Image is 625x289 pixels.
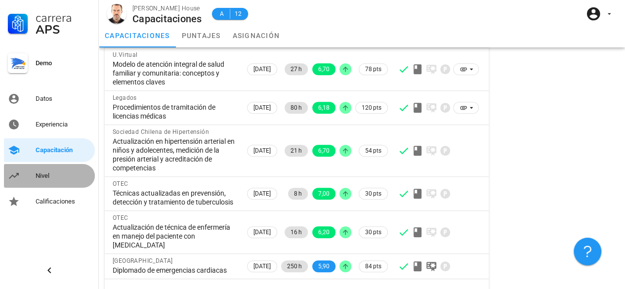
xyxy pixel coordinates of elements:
span: 6,70 [318,63,330,75]
span: 27 h [291,63,302,75]
span: [DATE] [253,261,271,272]
div: Nivel [36,172,91,180]
a: Calificaciones [4,190,95,213]
div: Experiencia [36,121,91,128]
span: Sociedad Chilena de Hipertensión [113,128,209,135]
div: Calificaciones [36,198,91,206]
span: OTEC [113,180,128,187]
span: 16 h [291,226,302,238]
span: OTEC [113,214,128,221]
div: Actualización en hipertensión arterial en niños y adolecentes, medición de la presión arterial y ... [113,137,237,172]
span: 12 [234,9,242,19]
span: [DATE] [253,227,271,238]
span: 5,90 [318,260,330,272]
div: Diplomado de emergencias cardiacas [113,266,237,275]
span: 21 h [291,145,302,157]
div: Capacitaciones [132,13,202,24]
div: Actualización de técnica de enfermería en manejo del paciente con [MEDICAL_DATA] [113,223,237,249]
div: Capacitación [36,146,91,154]
a: Datos [4,87,95,111]
span: 120 pts [362,103,381,113]
span: 30 pts [365,227,381,237]
span: 54 pts [365,146,381,156]
div: Demo [36,59,91,67]
span: 78 pts [365,64,381,74]
span: [DATE] [253,188,271,199]
span: 8 h [294,188,302,200]
a: puntajes [176,24,227,47]
a: Experiencia [4,113,95,136]
div: APS [36,24,91,36]
div: [PERSON_NAME] House [132,3,202,13]
a: asignación [227,24,286,47]
span: 84 pts [365,261,381,271]
div: Carrera [36,12,91,24]
span: [GEOGRAPHIC_DATA] [113,257,173,264]
a: capacitaciones [99,24,176,47]
span: Legados [113,94,137,101]
div: Técnicas actualizadas en prevensión, detección y tratamiento de tuberculosis [113,189,237,206]
span: U.Virtual [113,51,138,58]
span: 6,18 [318,102,330,114]
a: Capacitación [4,138,95,162]
span: 7,00 [318,188,330,200]
span: 30 pts [365,189,381,199]
span: [DATE] [253,64,271,75]
span: 80 h [291,102,302,114]
span: 6,70 [318,145,330,157]
div: Procedimientos de tramitación de licencias médicas [113,103,237,121]
div: avatar [107,4,126,24]
span: A [218,9,226,19]
span: [DATE] [253,145,271,156]
div: Datos [36,95,91,103]
a: Nivel [4,164,95,188]
div: Modelo de atención integral de salud familiar y comunitaria: conceptos y elementos claves [113,60,237,86]
span: 6,20 [318,226,330,238]
span: 250 h [287,260,302,272]
span: [DATE] [253,102,271,113]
